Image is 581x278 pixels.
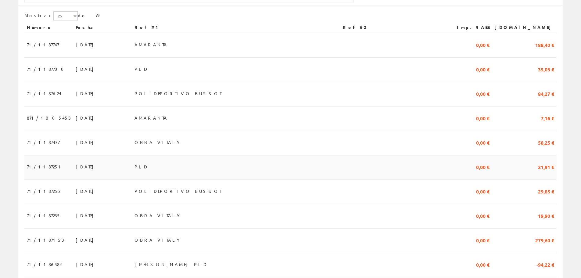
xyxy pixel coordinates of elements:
[27,235,64,245] span: 71/1187153
[27,259,61,269] span: 71/1186982
[27,88,61,99] span: 71/1187624
[134,259,208,269] span: [PERSON_NAME] PLD
[476,161,490,172] span: 0,00 €
[24,22,73,33] th: Número
[538,186,554,196] span: 29,85 €
[76,235,97,245] span: [DATE]
[134,137,182,147] span: OBRA VITALY
[73,22,132,33] th: Fecha
[27,137,59,147] span: 71/1187437
[27,113,71,123] span: 871/1005453
[541,113,554,123] span: 7,16 €
[53,11,78,20] select: Mostrar
[27,64,67,74] span: 71/1187700
[27,186,60,196] span: 71/1187252
[538,161,554,172] span: 21,91 €
[24,11,557,22] div: de 79
[538,210,554,221] span: 19,90 €
[535,235,554,245] span: 279,60 €
[76,259,97,269] span: [DATE]
[134,113,168,123] span: AMARANTA
[132,22,340,33] th: Ref #1
[134,39,168,50] span: AMARANTA
[134,88,221,99] span: POLIDEPORTIVO BUSSOT
[476,64,490,74] span: 0,00 €
[134,210,182,221] span: OBRA VITALY
[76,64,97,74] span: [DATE]
[476,235,490,245] span: 0,00 €
[538,88,554,99] span: 84,27 €
[76,113,97,123] span: [DATE]
[76,88,97,99] span: [DATE]
[134,161,148,172] span: PLD
[536,259,554,269] span: -94,22 €
[76,39,97,50] span: [DATE]
[134,235,182,245] span: OBRA VITALY
[446,22,492,33] th: Imp.RAEE
[76,161,97,172] span: [DATE]
[476,39,490,50] span: 0,00 €
[76,186,97,196] span: [DATE]
[476,113,490,123] span: 0,00 €
[476,210,490,221] span: 0,00 €
[24,11,78,20] label: Mostrar
[76,210,97,221] span: [DATE]
[76,137,97,147] span: [DATE]
[492,22,557,33] th: [DOMAIN_NAME]
[27,210,61,221] span: 71/1187235
[538,137,554,147] span: 58,25 €
[535,39,554,50] span: 188,40 €
[340,22,446,33] th: Ref #2
[27,39,59,50] span: 71/1187747
[134,186,221,196] span: POLIDEPORTIVO BUSSOT
[27,161,63,172] span: 71/1187251
[476,137,490,147] span: 0,00 €
[538,64,554,74] span: 35,03 €
[476,186,490,196] span: 0,00 €
[134,64,148,74] span: PLD
[476,88,490,99] span: 0,00 €
[476,259,490,269] span: 0,00 €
